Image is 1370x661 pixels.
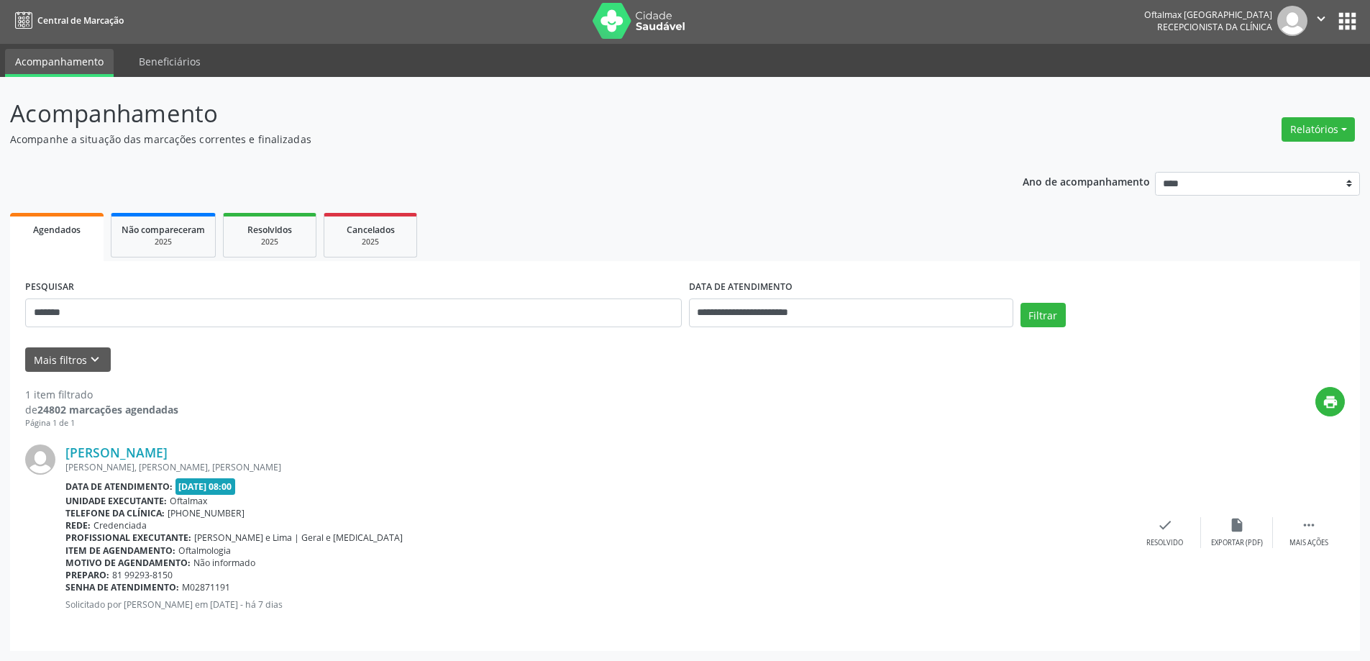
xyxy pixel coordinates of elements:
[65,532,191,544] b: Profissional executante:
[112,569,173,581] span: 81 99293-8150
[25,417,178,429] div: Página 1 de 1
[10,9,124,32] a: Central de Marcação
[10,132,955,147] p: Acompanhe a situação das marcações correntes e finalizadas
[25,276,74,298] label: PESQUISAR
[194,532,403,544] span: [PERSON_NAME] e Lima | Geral e [MEDICAL_DATA]
[193,557,255,569] span: Não informado
[1020,303,1066,327] button: Filtrar
[247,224,292,236] span: Resolvidos
[65,598,1129,611] p: Solicitado por [PERSON_NAME] em [DATE] - há 7 dias
[1301,517,1317,533] i: 
[37,14,124,27] span: Central de Marcação
[25,445,55,475] img: img
[65,445,168,460] a: [PERSON_NAME]
[65,569,109,581] b: Preparo:
[1289,538,1328,548] div: Mais ações
[37,403,178,416] strong: 24802 marcações agendadas
[234,237,306,247] div: 2025
[1229,517,1245,533] i: insert_drive_file
[1277,6,1307,36] img: img
[129,49,211,74] a: Beneficiários
[65,480,173,493] b: Data de atendimento:
[65,519,91,532] b: Rede:
[25,402,178,417] div: de
[182,581,230,593] span: M02871191
[1335,9,1360,34] button: apps
[1313,11,1329,27] i: 
[33,224,81,236] span: Agendados
[1146,538,1183,548] div: Resolvido
[689,276,793,298] label: DATA DE ATENDIMENTO
[178,544,231,557] span: Oftalmologia
[65,495,167,507] b: Unidade executante:
[168,507,245,519] span: [PHONE_NUMBER]
[65,581,179,593] b: Senha de atendimento:
[1157,21,1272,33] span: Recepcionista da clínica
[347,224,395,236] span: Cancelados
[334,237,406,247] div: 2025
[122,237,205,247] div: 2025
[65,461,1129,473] div: [PERSON_NAME], [PERSON_NAME], [PERSON_NAME]
[1315,387,1345,416] button: print
[1157,517,1173,533] i: check
[65,507,165,519] b: Telefone da clínica:
[5,49,114,77] a: Acompanhamento
[1323,394,1338,410] i: print
[1211,538,1263,548] div: Exportar (PDF)
[65,544,175,557] b: Item de agendamento:
[1144,9,1272,21] div: Oftalmax [GEOGRAPHIC_DATA]
[10,96,955,132] p: Acompanhamento
[1023,172,1150,190] p: Ano de acompanhamento
[1307,6,1335,36] button: 
[93,519,147,532] span: Credenciada
[1282,117,1355,142] button: Relatórios
[170,495,207,507] span: Oftalmax
[65,557,191,569] b: Motivo de agendamento:
[175,478,236,495] span: [DATE] 08:00
[122,224,205,236] span: Não compareceram
[25,387,178,402] div: 1 item filtrado
[25,347,111,373] button: Mais filtroskeyboard_arrow_down
[87,352,103,368] i: keyboard_arrow_down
